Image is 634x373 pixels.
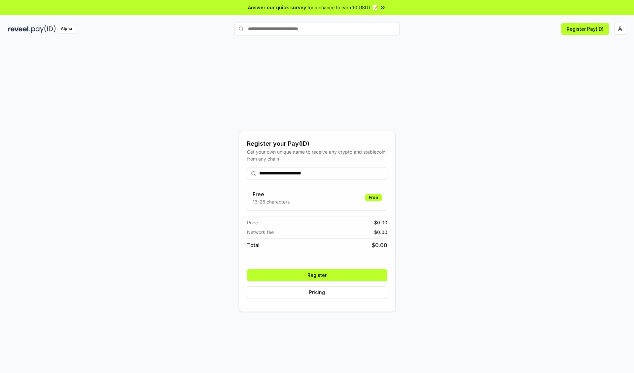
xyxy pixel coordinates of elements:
[247,139,387,148] div: Register your Pay(ID)
[247,241,260,249] span: Total
[247,286,387,298] button: Pricing
[374,219,387,226] span: $ 0.00
[561,23,609,35] button: Register Pay(ID)
[248,4,306,11] span: Answer our quick survey
[247,219,258,226] span: Price
[253,190,290,198] h3: Free
[31,25,56,33] img: pay_id
[247,269,387,281] button: Register
[372,241,387,249] span: $ 0.00
[253,198,290,205] p: 13-25 characters
[247,148,387,162] div: Get your own unique name to receive any crypto and stablecoin, from any chain
[365,194,382,201] div: Free
[307,4,378,11] span: for a chance to earn 10 USDT 📝
[57,25,76,33] div: Alpha
[8,25,30,33] img: reveel_dark
[247,229,274,236] span: Network fee
[374,229,387,236] span: $ 0.00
